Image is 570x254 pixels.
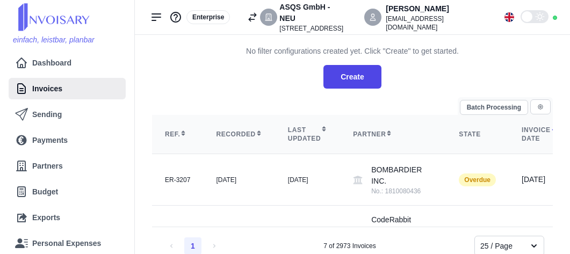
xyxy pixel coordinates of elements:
div: Last updated [288,126,327,143]
a: Dashboard [15,52,119,74]
div: Recorded [216,130,262,139]
span: Invoices [32,83,62,95]
span: Dashboard [32,57,71,69]
div: Online [553,16,557,20]
div: ER-3207 [165,176,190,184]
span: Budget [32,186,58,198]
div: [PERSON_NAME] [386,3,492,14]
span: Exports [32,212,60,223]
div: [STREET_ADDRESS] [279,24,345,33]
button: Batch Processing [460,100,528,115]
div: Ref. [165,130,190,139]
div: Overdue [459,173,496,186]
div: 25 / Page [480,241,519,252]
a: Partners [15,155,115,177]
img: Flag_en.svg [504,12,514,22]
span: Personal Expenses [32,238,101,249]
div: ASQS GmbH - NEU [279,2,345,24]
div: Invoice date [522,126,557,143]
div: State [459,130,496,139]
span: Payments [32,135,68,146]
div: Enterprise [186,10,230,24]
a: Budget [15,181,119,202]
a: Sending [15,104,119,125]
span: Partners [32,161,63,172]
span: Sending [32,109,62,120]
div: [DATE] [216,176,262,184]
span: einfach, leistbar, planbar [13,35,95,44]
a: Personal Expenses [15,233,119,254]
button: Create [323,65,381,89]
div: [DATE] [288,176,327,184]
div: BOMBARDIER INC. [371,164,433,195]
a: Exports [15,207,119,228]
div: [EMAIL_ADDRESS][DOMAIN_NAME] [386,14,492,32]
div: No filter configurations created yet. Click "Create" to get started. [246,37,459,65]
a: Enterprise [186,12,230,21]
div: [DATE] [522,174,557,185]
div: CodeRabbit GmbH [371,214,433,254]
div: 7 of 2973 Invoices [323,242,376,250]
div: Partner [353,130,433,139]
a: Invoices [15,78,115,99]
div: No.: 1810080436 [371,187,433,195]
a: Payments [15,129,119,151]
